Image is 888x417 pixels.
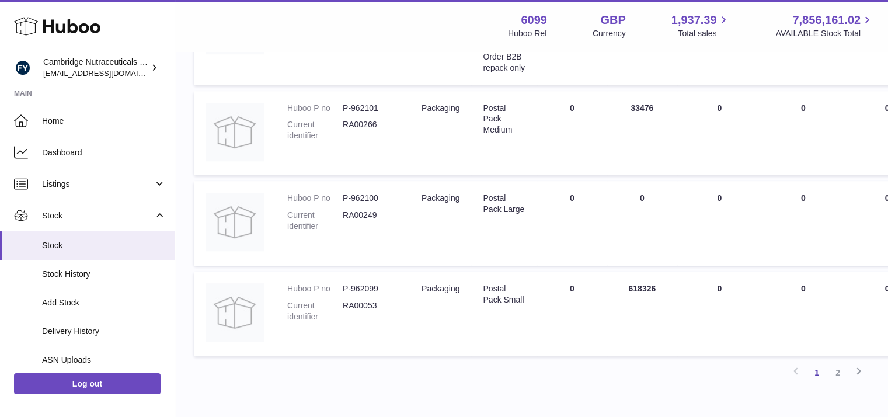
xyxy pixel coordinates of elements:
span: Home [42,116,166,127]
td: 0 [762,272,845,356]
span: Dashboard [42,147,166,158]
span: 7,856,161.02 [792,12,861,28]
span: Total sales [678,28,730,39]
div: Huboo Ref [508,28,547,39]
span: Listings [42,179,154,190]
dd: P-962099 [343,283,398,294]
a: 7,856,161.02 AVAILABLE Stock Total [775,12,874,39]
dt: Current identifier [287,210,343,232]
dd: RA00266 [343,119,398,141]
dd: RA00249 [343,210,398,232]
dt: Huboo P no [287,283,343,294]
td: 0 [677,272,762,356]
strong: 6099 [521,12,547,28]
a: 2 [827,362,848,383]
dd: RA00053 [343,300,398,322]
div: Postal Pack Large [483,193,525,215]
dt: Current identifier [287,300,343,322]
td: 0 [537,181,607,266]
span: 1,937.39 [671,12,717,28]
td: 0 [677,181,762,266]
span: packaging [422,284,459,293]
span: Stock [42,240,166,251]
div: Cambridge Nutraceuticals Ltd [43,57,148,79]
td: 33476 [607,91,677,176]
td: 0 [537,272,607,356]
img: product image [206,193,264,251]
td: 0 [537,91,607,176]
dt: Current identifier [287,119,343,141]
td: 0 [762,181,845,266]
a: 1,937.39 Total sales [671,12,730,39]
dd: P-962100 [343,193,398,204]
span: packaging [422,193,459,203]
div: Postal Pack Medium [483,103,525,136]
img: internalAdmin-6099@internal.huboo.com [14,59,32,77]
td: 618326 [607,272,677,356]
img: product image [206,283,264,342]
dt: Huboo P no [287,193,343,204]
span: ASN Uploads [42,355,166,366]
td: 0 [762,91,845,176]
span: packaging [422,103,459,113]
a: 1 [806,362,827,383]
td: 0 [677,91,762,176]
span: Stock [42,210,154,221]
span: Stock History [42,269,166,280]
div: Postal Pack Small [483,283,525,305]
a: Log out [14,373,161,394]
span: [EMAIL_ADDRESS][DOMAIN_NAME] [43,68,172,78]
dt: Huboo P no [287,103,343,114]
dd: P-962101 [343,103,398,114]
td: 0 [607,181,677,266]
div: Currency [593,28,626,39]
span: Delivery History [42,326,166,337]
span: Add Stock [42,297,166,308]
strong: GBP [600,12,625,28]
span: AVAILABLE Stock Total [775,28,874,39]
img: product image [206,103,264,161]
